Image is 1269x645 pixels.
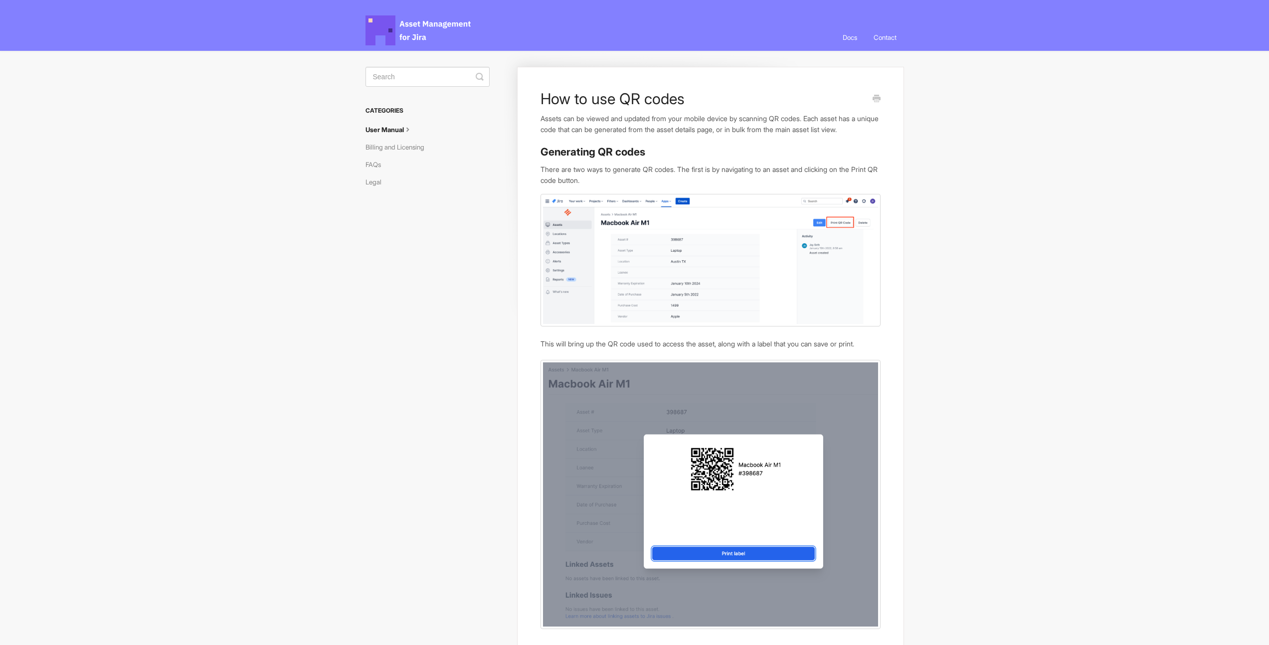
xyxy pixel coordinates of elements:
input: Search [365,67,490,87]
a: FAQs [365,157,388,172]
h1: How to use QR codes [541,90,865,108]
a: Contact [866,24,904,51]
p: Assets can be viewed and updated from your mobile device by scanning QR codes. Each asset has a u... [541,113,880,135]
a: Billing and Licensing [365,139,432,155]
p: This will bring up the QR code used to access the asset, along with a label that you can save or ... [541,338,880,349]
h3: Generating QR codes [541,145,880,159]
a: User Manual [365,122,420,138]
img: file-UJYbwO06o1.png [541,360,880,629]
p: There are two ways to generate QR codes. The first is by navigating to an asset and clicking on t... [541,164,880,185]
h3: Categories [365,102,490,120]
a: Docs [835,24,865,51]
img: file-N2UVGUqx73.png [541,194,880,326]
a: Print this Article [873,94,881,105]
span: Asset Management for Jira Docs [365,15,472,45]
a: Legal [365,174,389,190]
